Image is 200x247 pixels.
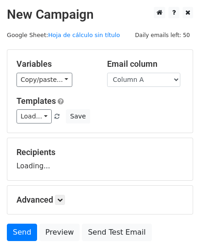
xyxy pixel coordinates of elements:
[66,109,90,123] button: Save
[7,32,120,38] small: Google Sheet:
[107,59,184,69] h5: Email column
[16,59,93,69] h5: Variables
[7,224,37,241] a: Send
[16,195,184,205] h5: Advanced
[39,224,80,241] a: Preview
[48,32,120,38] a: Hoja de cálculo sin título
[132,30,193,40] span: Daily emails left: 50
[16,147,184,171] div: Loading...
[16,109,52,123] a: Load...
[132,32,193,38] a: Daily emails left: 50
[82,224,151,241] a: Send Test Email
[16,96,56,106] a: Templates
[16,73,72,87] a: Copy/paste...
[7,7,193,22] h2: New Campaign
[16,147,184,157] h5: Recipients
